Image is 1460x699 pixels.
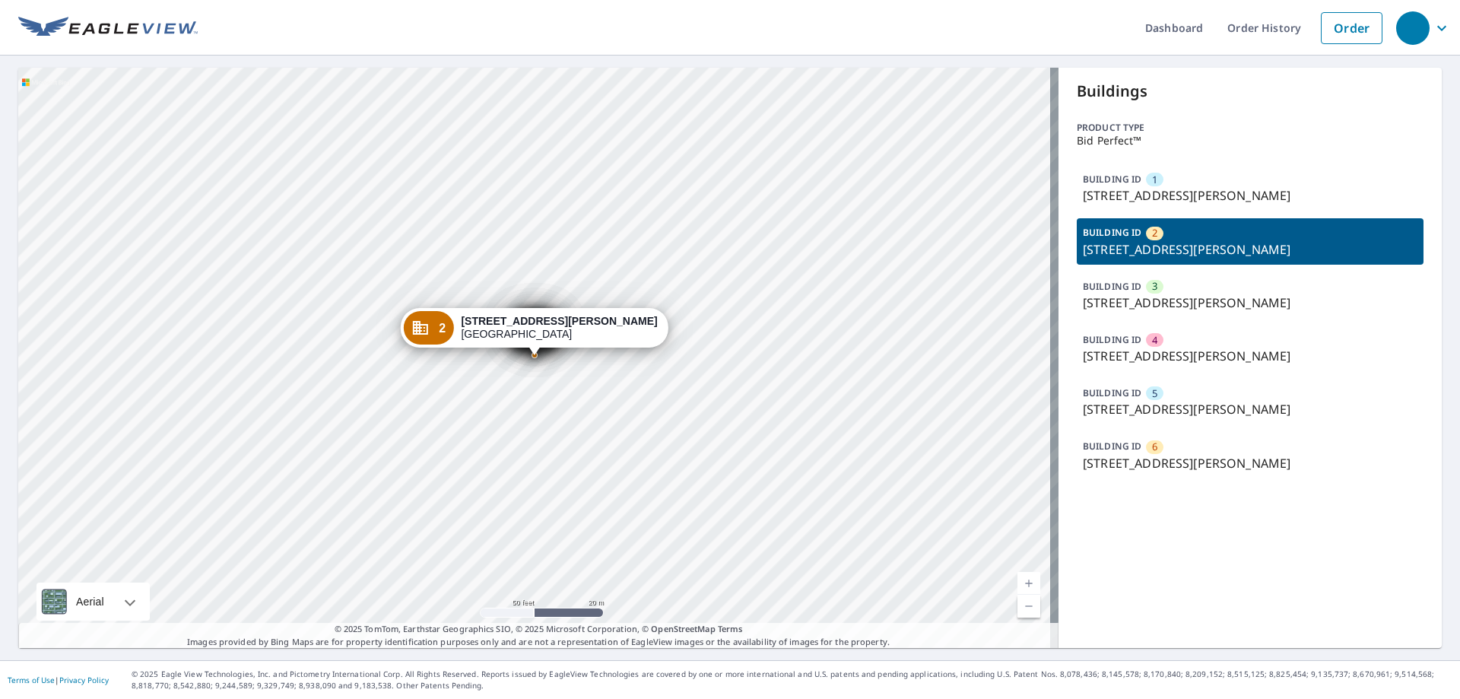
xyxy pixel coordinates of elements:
[1083,386,1141,399] p: BUILDING ID
[1077,121,1423,135] p: Product type
[1152,279,1157,294] span: 3
[335,623,743,636] span: © 2025 TomTom, Earthstar Geographics SIO, © 2025 Microsoft Corporation, ©
[1083,440,1141,453] p: BUILDING ID
[1083,294,1417,312] p: [STREET_ADDRESS][PERSON_NAME]
[8,675,55,685] a: Terms of Use
[1083,454,1417,472] p: [STREET_ADDRESS][PERSON_NAME]
[1083,347,1417,365] p: [STREET_ADDRESS][PERSON_NAME]
[1083,240,1417,259] p: [STREET_ADDRESS][PERSON_NAME]
[1083,280,1141,293] p: BUILDING ID
[718,623,743,634] a: Terms
[461,315,657,327] strong: [STREET_ADDRESS][PERSON_NAME]
[1083,333,1141,346] p: BUILDING ID
[1321,12,1382,44] a: Order
[651,623,715,634] a: OpenStreetMap
[1083,173,1141,186] p: BUILDING ID
[8,675,109,685] p: |
[1083,400,1417,418] p: [STREET_ADDRESS][PERSON_NAME]
[1017,572,1040,595] a: Current Level 19, Zoom In
[59,675,109,685] a: Privacy Policy
[71,583,109,621] div: Aerial
[439,322,446,334] span: 2
[36,583,150,621] div: Aerial
[400,308,668,355] div: Dropped pin, building 2, Commercial property, 3738 Glen Oaks Blvd Sioux City, IA 51104
[18,17,198,40] img: EV Logo
[1152,440,1157,454] span: 6
[1017,595,1040,618] a: Current Level 19, Zoom Out
[1077,135,1423,147] p: Bid Perfect™
[1152,173,1157,187] span: 1
[1083,226,1141,239] p: BUILDING ID
[461,315,657,341] div: [GEOGRAPHIC_DATA]
[1077,80,1423,103] p: Buildings
[1152,226,1157,240] span: 2
[18,623,1058,648] p: Images provided by Bing Maps are for property identification purposes only and are not a represen...
[1083,186,1417,205] p: [STREET_ADDRESS][PERSON_NAME]
[1152,333,1157,348] span: 4
[132,669,1452,691] p: © 2025 Eagle View Technologies, Inc. and Pictometry International Corp. All Rights Reserved. Repo...
[1152,386,1157,401] span: 5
